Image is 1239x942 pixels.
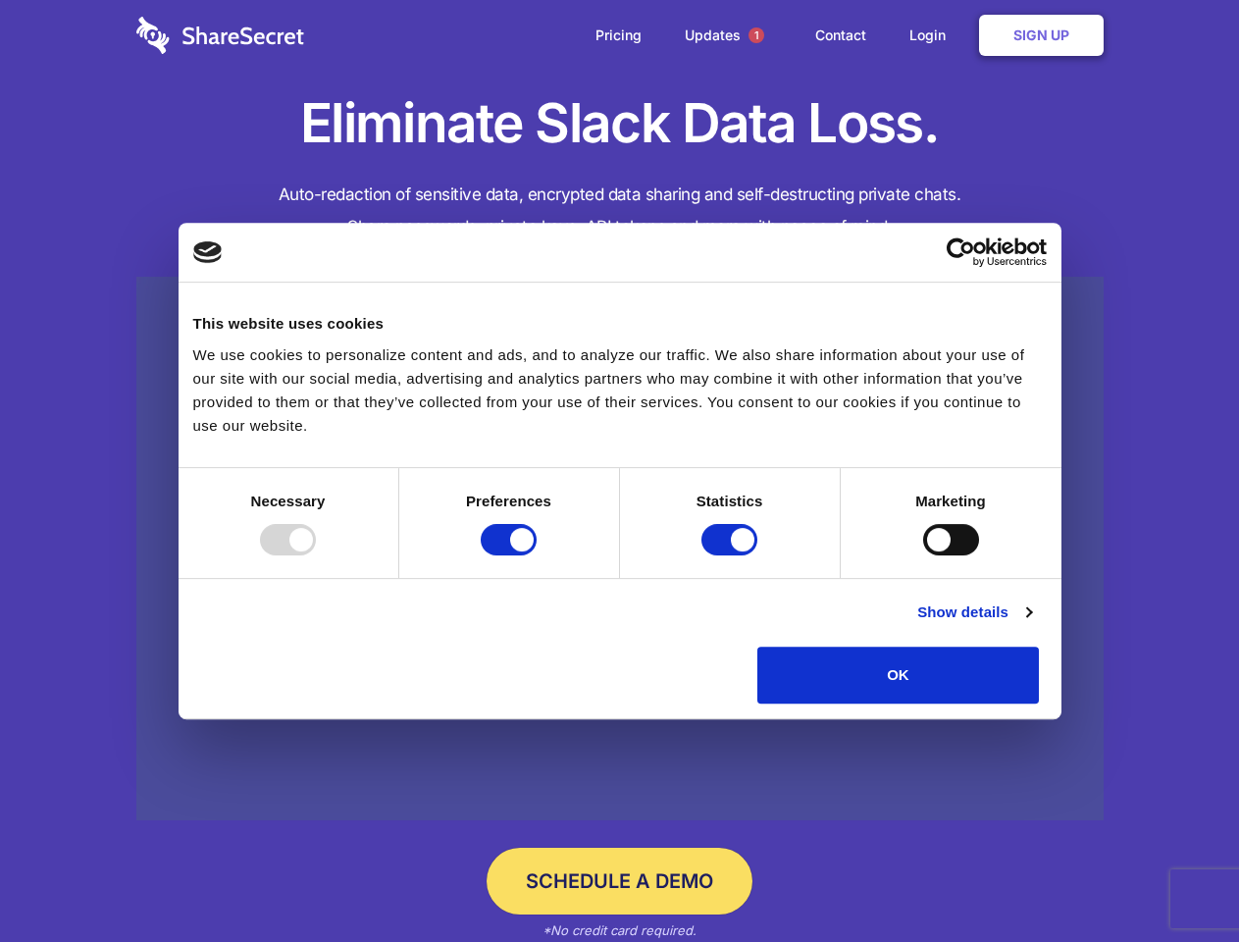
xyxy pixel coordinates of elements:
strong: Marketing [915,493,986,509]
a: Show details [917,601,1031,624]
button: OK [757,647,1039,704]
strong: Statistics [697,493,763,509]
div: We use cookies to personalize content and ads, and to analyze our traffic. We also share informat... [193,343,1047,438]
strong: Preferences [466,493,551,509]
a: Login [890,5,975,66]
div: This website uses cookies [193,312,1047,336]
span: 1 [749,27,764,43]
a: Sign Up [979,15,1104,56]
a: Wistia video thumbnail [136,277,1104,821]
h1: Eliminate Slack Data Loss. [136,88,1104,159]
h4: Auto-redaction of sensitive data, encrypted data sharing and self-destructing private chats. Shar... [136,179,1104,243]
em: *No credit card required. [542,922,697,938]
a: Usercentrics Cookiebot - opens in a new window [875,237,1047,267]
strong: Necessary [251,493,326,509]
a: Pricing [576,5,661,66]
img: logo [193,241,223,263]
img: logo-wordmark-white-trans-d4663122ce5f474addd5e946df7df03e33cb6a1c49d2221995e7729f52c070b2.svg [136,17,304,54]
a: Contact [796,5,886,66]
a: Schedule a Demo [487,848,752,915]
